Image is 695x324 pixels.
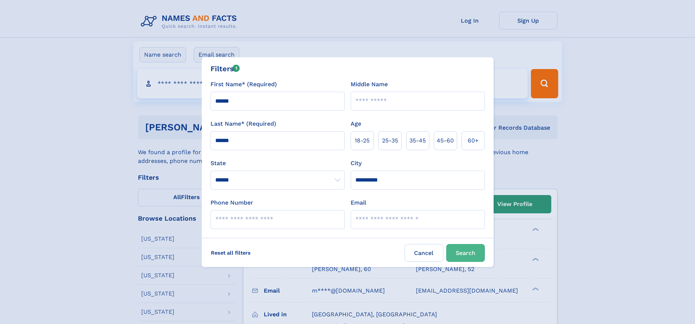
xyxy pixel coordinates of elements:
[409,136,426,145] span: 35‑45
[437,136,454,145] span: 45‑60
[351,198,366,207] label: Email
[382,136,398,145] span: 25‑35
[206,244,255,262] label: Reset all filters
[211,119,276,128] label: Last Name* (Required)
[211,198,253,207] label: Phone Number
[351,80,388,89] label: Middle Name
[211,159,345,168] label: State
[468,136,479,145] span: 60+
[211,80,277,89] label: First Name* (Required)
[446,244,485,262] button: Search
[351,159,362,168] label: City
[351,119,361,128] label: Age
[405,244,443,262] label: Cancel
[211,63,240,74] div: Filters
[355,136,370,145] span: 18‑25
